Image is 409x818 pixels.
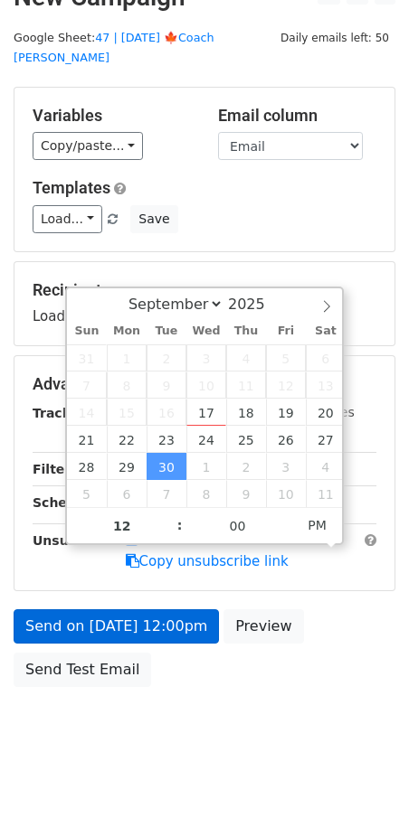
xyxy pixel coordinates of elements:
a: Copy unsubscribe link [126,553,289,569]
span: September 1, 2025 [107,344,147,371]
span: September 9, 2025 [147,371,186,399]
h5: Email column [218,106,376,126]
span: October 2, 2025 [226,453,266,480]
strong: Tracking [33,406,93,420]
h5: Variables [33,106,191,126]
span: September 4, 2025 [226,344,266,371]
span: September 28, 2025 [67,453,107,480]
span: September 6, 2025 [306,344,346,371]
span: September 19, 2025 [266,399,306,426]
span: September 30, 2025 [147,453,186,480]
span: October 5, 2025 [67,480,107,507]
span: August 31, 2025 [67,344,107,371]
small: Google Sheet: [14,31,214,65]
span: September 18, 2025 [226,399,266,426]
span: Mon [107,325,147,337]
span: September 21, 2025 [67,426,107,453]
span: September 7, 2025 [67,371,107,399]
span: September 20, 2025 [306,399,346,426]
h5: Advanced [33,374,376,394]
span: September 8, 2025 [107,371,147,399]
span: Fri [266,325,306,337]
a: Copy/paste... [33,132,143,160]
span: September 23, 2025 [147,426,186,453]
span: September 22, 2025 [107,426,147,453]
span: September 17, 2025 [186,399,226,426]
span: September 12, 2025 [266,371,306,399]
span: Sat [306,325,346,337]
h5: Recipients [33,280,376,300]
span: September 27, 2025 [306,426,346,453]
span: October 7, 2025 [147,480,186,507]
span: September 11, 2025 [226,371,266,399]
span: September 16, 2025 [147,399,186,426]
span: : [177,507,183,543]
span: October 10, 2025 [266,480,306,507]
span: September 5, 2025 [266,344,306,371]
a: 47 | [DATE] 🍁Coach [PERSON_NAME] [14,31,214,65]
span: Click to toggle [292,507,342,543]
span: September 24, 2025 [186,426,226,453]
button: Save [130,205,177,233]
iframe: Chat Widget [319,731,409,818]
strong: Filters [33,462,79,476]
input: Year [224,296,289,313]
span: Tue [147,325,186,337]
span: October 9, 2025 [226,480,266,507]
span: September 10, 2025 [186,371,226,399]
span: October 8, 2025 [186,480,226,507]
span: October 6, 2025 [107,480,147,507]
span: October 4, 2025 [306,453,346,480]
span: September 29, 2025 [107,453,147,480]
a: Send on [DATE] 12:00pm [14,609,219,644]
a: Load... [33,205,102,233]
span: September 14, 2025 [67,399,107,426]
span: September 25, 2025 [226,426,266,453]
div: Loading... [33,280,376,327]
span: Daily emails left: 50 [274,28,395,48]
span: September 13, 2025 [306,371,346,399]
span: Sun [67,325,107,337]
input: Minute [183,508,293,544]
strong: Unsubscribe [33,533,121,548]
input: Hour [67,508,177,544]
a: Preview [224,609,303,644]
span: Wed [186,325,226,337]
a: Templates [33,178,110,197]
span: October 1, 2025 [186,453,226,480]
span: Thu [226,325,266,337]
span: October 3, 2025 [266,453,306,480]
strong: Schedule [33,495,98,510]
span: September 2, 2025 [147,344,186,371]
span: September 3, 2025 [186,344,226,371]
span: September 26, 2025 [266,426,306,453]
a: Send Test Email [14,653,151,687]
span: October 11, 2025 [306,480,346,507]
label: UTM Codes [283,403,354,422]
span: September 15, 2025 [107,399,147,426]
a: Daily emails left: 50 [274,31,395,44]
